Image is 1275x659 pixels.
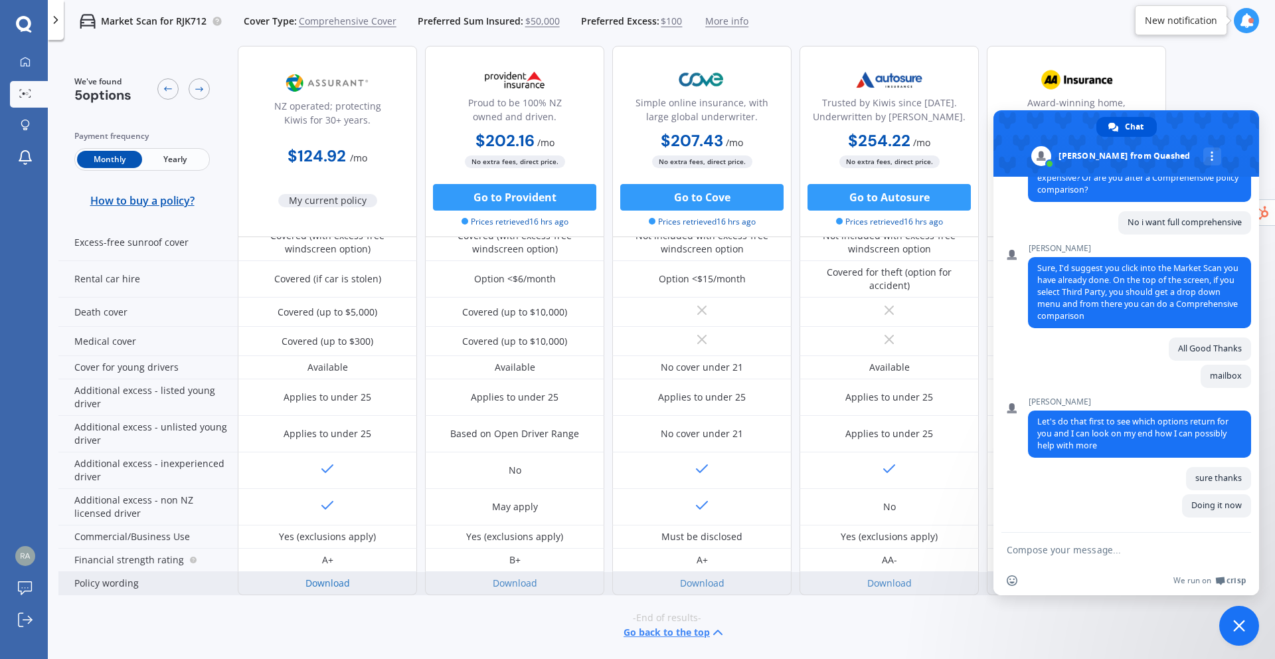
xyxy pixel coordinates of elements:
[450,427,579,440] div: Based on Open Driver Range
[867,577,912,589] a: Download
[435,229,594,256] div: Covered (with excess-free windscreen option)
[841,530,938,543] div: Yes (exclusions apply)
[462,335,567,348] div: Covered (up to $10,000)
[58,452,238,489] div: Additional excess - inexperienced driver
[418,15,523,28] span: Preferred Sum Insured:
[1096,117,1157,137] div: Chat
[58,549,238,572] div: Financial strength rating
[913,136,930,149] span: / mo
[809,266,969,292] div: Covered for theft (option for accident)
[284,427,371,440] div: Applies to under 25
[848,130,910,151] b: $254.22
[1037,262,1238,322] span: Sure, I'd suggest you click into the Market Scan you have already done. On the top of the screen,...
[58,327,238,356] div: Medical cover
[58,525,238,549] div: Commercial/Business Use
[649,216,756,228] span: Prices retrieved 16 hrs ago
[436,96,593,129] div: Proud to be 100% NZ owned and driven.
[1007,544,1217,556] textarea: Compose your message...
[58,298,238,327] div: Death cover
[509,553,521,567] div: B+
[1173,575,1246,586] a: We run onCrisp
[462,306,567,319] div: Covered (up to $10,000)
[624,96,780,129] div: Simple online insurance, with large global underwriter.
[1128,217,1242,228] span: No i want full comprehensive
[1195,472,1242,484] span: sure thanks
[807,184,971,211] button: Go to Autosure
[661,427,743,440] div: No cover under 21
[1178,343,1242,354] span: All Good Thanks
[680,577,724,589] a: Download
[659,272,746,286] div: Option <$15/month
[652,155,752,168] span: No extra fees, direct price.
[525,15,560,28] span: $50,000
[845,391,933,404] div: Applies to under 25
[1125,117,1144,137] span: Chat
[620,184,784,211] button: Go to Cove
[58,225,238,261] div: Excess-free sunroof cover
[58,379,238,416] div: Additional excess - listed young driver
[1203,147,1221,165] div: More channels
[474,272,556,286] div: Option <$6/month
[475,130,535,151] b: $202.16
[581,15,659,28] span: Preferred Excess:
[537,136,554,149] span: / mo
[74,76,131,88] span: We've found
[471,63,558,96] img: Provident.png
[471,391,558,404] div: Applies to under 25
[58,489,238,525] div: Additional excess - non NZ licensed driver
[869,361,910,374] div: Available
[658,391,746,404] div: Applies to under 25
[433,184,596,211] button: Go to Provident
[495,361,535,374] div: Available
[624,624,726,640] button: Go back to the top
[1145,14,1217,27] div: New notification
[249,99,406,132] div: NZ operated; protecting Kiwis for 30+ years.
[278,194,377,207] span: My current policy
[465,155,565,168] span: No extra fees, direct price.
[142,151,207,168] span: Yearly
[622,229,782,256] div: Not included with excess-free windscreen option
[466,530,563,543] div: Yes (exclusions apply)
[836,216,943,228] span: Prices retrieved 16 hrs ago
[15,546,35,566] img: bec0f133c55242a2ab5fc8e3075bedd0
[1028,397,1251,407] span: [PERSON_NAME]
[244,15,297,28] span: Cover Type:
[658,63,746,96] img: Cove.webp
[1210,370,1242,381] span: mailbox
[883,500,896,514] div: No
[284,66,371,100] img: Assurant.png
[58,572,238,595] div: Policy wording
[726,136,743,149] span: / mo
[661,361,743,374] div: No cover under 21
[661,530,742,543] div: Must be disclosed
[58,356,238,379] div: Cover for young drivers
[661,15,682,28] span: $100
[90,194,195,207] span: How to buy a policy?
[705,15,748,28] span: More info
[101,15,207,28] p: Market Scan for RJK712
[305,577,350,589] a: Download
[282,335,373,348] div: Covered (up to $300)
[278,306,377,319] div: Covered (up to $5,000)
[882,553,897,567] div: AA-
[58,261,238,298] div: Rental car hire
[299,15,396,28] span: Comprehensive Cover
[1028,244,1251,253] span: [PERSON_NAME]
[58,416,238,452] div: Additional excess - unlisted young driver
[809,229,969,256] div: Not included with excess-free windscreen option
[322,553,333,567] div: A+
[462,216,568,228] span: Prices retrieved 16 hrs ago
[811,96,968,129] div: Trusted by Kiwis since [DATE]. Underwritten by [PERSON_NAME].
[77,151,142,168] span: Monthly
[845,63,933,96] img: Autosure.webp
[493,577,537,589] a: Download
[279,530,376,543] div: Yes (exclusions apply)
[1191,500,1242,511] span: Doing it now
[350,151,367,164] span: / mo
[274,272,381,286] div: Covered (if car is stolen)
[845,427,933,440] div: Applies to under 25
[492,500,538,514] div: May apply
[284,391,371,404] div: Applies to under 25
[1033,63,1120,96] img: AA.webp
[248,229,407,256] div: Covered (with excess-free windscreen option)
